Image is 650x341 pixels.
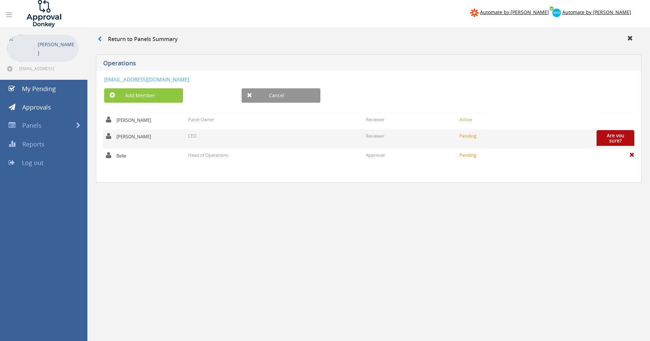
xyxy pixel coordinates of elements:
[116,117,156,124] p: [PERSON_NAME]
[22,140,45,148] span: Reports
[188,133,197,139] p: CEO
[22,121,41,129] span: Panels
[104,76,189,83] a: [EMAIL_ADDRESS][DOMAIN_NAME]
[366,116,384,123] p: Reviewer
[22,103,51,111] span: Approvals
[19,66,77,71] span: [EMAIL_ADDRESS][DOMAIN_NAME]
[116,134,156,140] p: [PERSON_NAME]
[562,9,631,15] span: Automate by [PERSON_NAME]
[188,152,228,159] p: Head of Operations
[103,60,476,68] h5: Operations
[22,85,56,93] span: My Pending
[366,152,385,159] p: Approver
[480,9,549,15] span: Automate by [PERSON_NAME]
[459,152,476,158] small: Pending
[459,116,472,123] small: Active
[242,88,320,103] a: Cancel
[552,9,561,17] img: xero-logo.png
[459,133,476,139] small: Pending
[607,132,624,144] a: Are you sure?
[22,159,44,167] span: Log out
[470,9,479,17] img: zapier-logomark.png
[104,88,183,103] a: Add Member
[188,116,214,123] p: Panel Owner
[38,40,75,57] p: [PERSON_NAME]
[116,153,156,159] p: Belle
[366,133,384,139] p: Reviewer
[98,36,178,42] h3: Return to Panels Summary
